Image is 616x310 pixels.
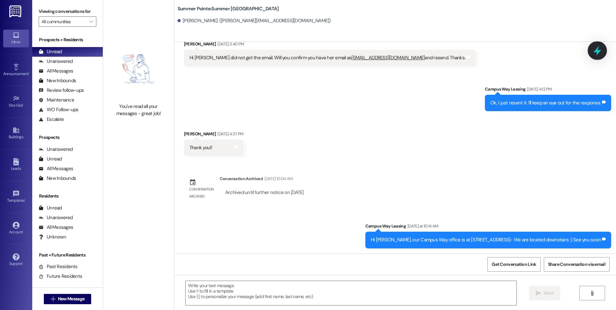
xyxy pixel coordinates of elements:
[189,186,214,200] div: Conversation archived
[110,38,167,100] img: empty-state
[39,6,96,16] label: Viewing conversations for
[590,291,594,296] i: 
[216,41,244,47] div: [DATE] 3:40 PM
[3,220,29,237] a: Account
[29,71,30,75] span: •
[529,286,560,300] button: Send
[189,144,212,151] div: Thank you!!
[216,131,243,137] div: [DATE] 4:37 PM
[9,5,23,17] img: ResiDesk Logo
[39,263,78,270] div: Past Residents
[23,102,24,107] span: •
[39,205,62,211] div: Unread
[89,19,93,24] i: 
[371,237,601,243] div: Hi [PERSON_NAME], our Campus Way office is at [STREET_ADDRESS]- We are located downstairs :) See ...
[3,125,29,142] a: Buildings
[184,131,243,140] div: [PERSON_NAME]
[544,257,610,272] button: Share Conversation via email
[406,223,438,229] div: [DATE] at 10:14 AM
[263,175,293,182] div: [DATE] 10:04 AM
[39,165,73,172] div: All Messages
[39,214,73,221] div: Unanswered
[39,273,82,280] div: Future Residents
[44,294,91,304] button: New Message
[39,68,73,74] div: All Messages
[3,93,29,111] a: Site Visit •
[39,97,74,103] div: Maintenance
[548,261,605,268] span: Share Conversation via email
[3,188,29,206] a: Templates •
[110,103,167,117] div: You've read all your messages - great job!
[39,116,64,123] div: Escalate
[3,156,29,174] a: Leads
[32,193,103,199] div: Residents
[225,189,304,196] div: Archived until further notice on [DATE]
[32,252,103,258] div: Past + Future Residents
[365,223,611,232] div: Campus Way Leasing
[58,295,84,302] span: New Message
[51,296,55,302] i: 
[3,251,29,269] a: Support
[544,290,553,296] span: Send
[32,134,103,141] div: Prospects
[178,17,331,24] div: [PERSON_NAME]. ([PERSON_NAME][EMAIL_ADDRESS][DOMAIN_NAME])
[42,16,86,27] input: All communities
[39,87,84,94] div: Review follow-ups
[39,224,73,231] div: All Messages
[25,197,26,202] span: •
[39,175,76,182] div: New Inbounds
[189,54,465,61] div: Hi [PERSON_NAME] did not get the email. Will you confirm you have her email as and resend. Thanks.
[536,291,541,296] i: 
[490,100,601,106] div: Ok, I just resent it. I'll keep an eye out for the response.
[32,36,103,43] div: Prospects + Residents
[39,106,78,113] div: WO Follow-ups
[492,261,536,268] span: Get Conversation Link
[487,257,540,272] button: Get Conversation Link
[39,146,73,153] div: Unanswered
[220,175,263,182] div: Conversation Archived
[3,30,29,47] a: Inbox
[525,86,552,92] div: [DATE] 4:12 PM
[39,77,76,84] div: New Inbounds
[39,48,62,55] div: Unread
[485,86,611,95] div: Campus Way Leasing
[39,156,62,162] div: Unread
[178,5,279,12] b: Summer Pointe: Summer [GEOGRAPHIC_DATA]
[351,54,425,61] a: [EMAIL_ADDRESS][DOMAIN_NAME]
[39,58,73,65] div: Unanswered
[39,234,66,240] div: Unknown
[184,41,476,50] div: [PERSON_NAME]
